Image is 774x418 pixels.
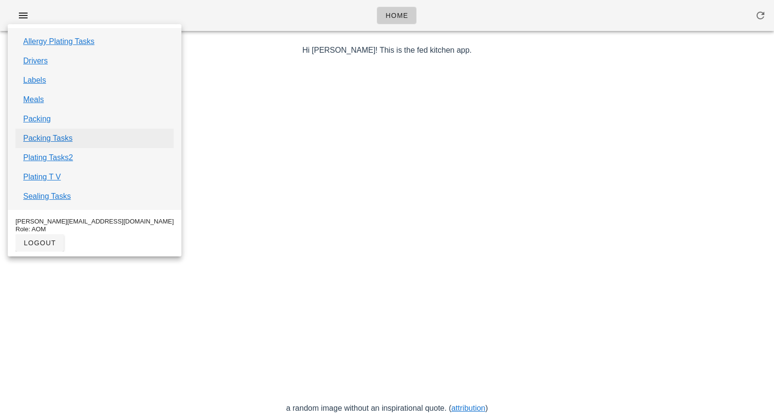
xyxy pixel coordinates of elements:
a: Meals [23,94,44,105]
a: Labels [23,75,46,86]
a: Home [377,7,417,24]
span: logout [23,239,56,247]
a: attribution [451,404,485,412]
a: Allergy Plating Tasks [23,36,94,47]
div: Role: AOM [15,225,174,233]
a: Drivers [23,55,48,67]
a: Sealing Tasks [23,191,71,202]
span: Home [385,12,408,19]
button: logout [15,234,64,252]
div: [PERSON_NAME][EMAIL_ADDRESS][DOMAIN_NAME] [15,218,174,225]
a: Packing Tasks [23,133,73,144]
a: Plating Tasks2 [23,152,73,164]
a: Packing [23,113,51,125]
p: Hi [PERSON_NAME]! This is the fed kitchen app. [106,45,668,56]
a: Plating T V [23,171,61,183]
